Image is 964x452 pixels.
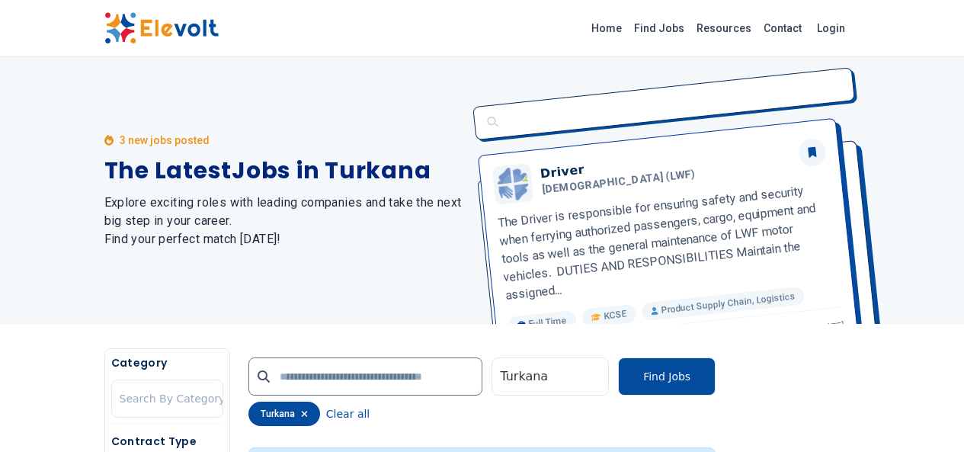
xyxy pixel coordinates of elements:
p: 3 new jobs posted [120,133,210,148]
a: Home [585,16,628,40]
a: Resources [690,16,757,40]
h5: Category [111,355,223,370]
button: Clear all [326,402,370,426]
a: Contact [757,16,808,40]
h5: Contract Type [111,434,223,449]
div: turkana [248,402,320,426]
a: Login [808,13,854,43]
img: Elevolt [104,12,219,44]
button: Find Jobs [618,357,716,396]
h1: The Latest Jobs in Turkana [104,157,464,184]
a: Find Jobs [628,16,690,40]
h2: Explore exciting roles with leading companies and take the next big step in your career. Find you... [104,194,464,248]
